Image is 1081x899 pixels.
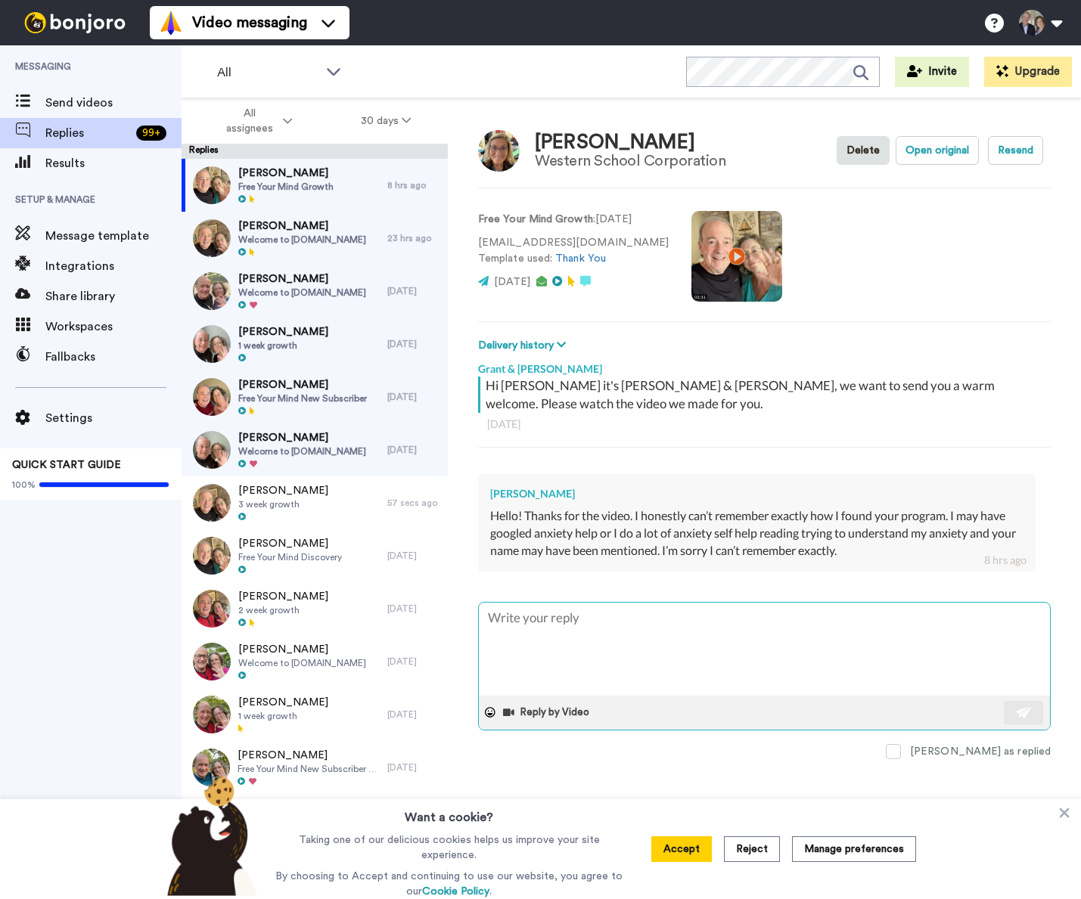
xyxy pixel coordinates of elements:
[182,688,448,741] a: [PERSON_NAME]1 week growth[DATE]
[478,214,593,225] strong: Free Your Mind Growth
[478,130,520,172] img: Image of Gena Harshman
[45,318,182,336] span: Workspaces
[327,107,446,135] button: 30 days
[387,391,440,403] div: [DATE]
[45,94,182,112] span: Send videos
[182,423,448,476] a: [PERSON_NAME]Welcome to [DOMAIN_NAME][DATE]
[238,498,328,510] span: 3 week growth
[182,741,448,794] a: [PERSON_NAME]Free Your Mind New Subscriber Growth[DATE]
[422,886,489,897] a: Cookie Policy
[154,775,266,896] img: bear-with-cookie.png
[910,744,1051,759] div: [PERSON_NAME] as replied
[12,460,121,470] span: QUICK START GUIDE
[193,696,231,733] img: 993fecc0-8ef1-469e-8951-3f29546a9450-thumb.jpg
[387,656,440,668] div: [DATE]
[45,124,130,142] span: Replies
[182,212,448,265] a: [PERSON_NAME]Welcome to [DOMAIN_NAME]23 hrs ago
[182,144,448,159] div: Replies
[238,287,366,299] span: Welcome to [DOMAIN_NAME]
[238,483,328,498] span: [PERSON_NAME]
[45,257,182,275] span: Integrations
[193,166,231,204] img: 4cbec5c5-8b01-4682-b35a-09f594a1929e-thumb.jpg
[238,589,328,604] span: [PERSON_NAME]
[238,271,366,287] span: [PERSON_NAME]
[182,265,448,318] a: [PERSON_NAME]Welcome to [DOMAIN_NAME][DATE]
[238,324,328,339] span: [PERSON_NAME]
[193,643,231,680] img: 88542f1b-58ce-406c-8add-5636733e7c54-thumb.jpg
[896,136,979,165] button: Open original
[238,377,367,392] span: [PERSON_NAME]
[192,12,307,33] span: Video messaging
[478,354,1051,377] div: Grant & [PERSON_NAME]
[478,235,669,267] p: [EMAIL_ADDRESS][DOMAIN_NAME] Template used:
[490,486,1024,501] div: [PERSON_NAME]
[387,338,440,350] div: [DATE]
[490,507,1024,560] div: Hello! Thanks for the video. I honestly can’t remember exactly how I found your program. I may ha...
[182,582,448,635] a: [PERSON_NAME]2 week growth[DATE]
[238,536,342,551] span: [PERSON_NAME]
[387,708,440,721] div: [DATE]
[272,869,626,899] p: By choosing to Accept and continuing to use our website, you agree to our .
[478,212,669,228] p: : [DATE]
[192,749,230,786] img: 7dee9b73-e32c-4ee4-a35a-cd25ffd18f9d-thumb.jpg
[494,277,530,287] span: [DATE]
[45,154,182,172] span: Results
[555,253,606,264] a: Thank You
[45,348,182,366] span: Fallbacks
[193,431,231,469] img: 0c50a3f4-888b-4e91-bd41-c6d7debd1e28-thumb.jpg
[387,761,440,773] div: [DATE]
[193,484,231,522] img: 81d58c06-008c-4f70-9c69-52702dd7b192-thumb.jpg
[478,337,570,354] button: Delivery history
[182,529,448,582] a: [PERSON_NAME]Free Your Mind Discovery[DATE]
[486,377,1047,413] div: Hi [PERSON_NAME] it's [PERSON_NAME] & [PERSON_NAME], we want to send you a warm welcome. Please w...
[182,159,448,212] a: [PERSON_NAME]Free Your Mind Growth8 hrs ago
[724,836,780,862] button: Reject
[18,12,132,33] img: bj-logo-header-white.svg
[238,763,380,775] span: Free Your Mind New Subscriber Growth
[238,748,380,763] span: [PERSON_NAME]
[12,479,36,491] span: 100%
[219,106,280,136] span: All assignees
[238,642,366,657] span: [PERSON_NAME]
[238,695,328,710] span: [PERSON_NAME]
[387,444,440,456] div: [DATE]
[193,325,231,363] img: 11acb9e6-415f-4e6b-a9d2-b2776f755deb-thumb.jpg
[405,799,493,826] h3: Want a cookie?
[45,227,182,245] span: Message template
[535,132,726,153] div: [PERSON_NAME]
[45,409,182,427] span: Settings
[487,417,1042,432] div: [DATE]
[193,219,231,257] img: 18beee5e-9ef7-49c6-a3d5-76cd62518bb4-thumb.jpg
[185,100,327,142] button: All assignees
[238,657,366,669] span: Welcome to [DOMAIN_NAME]
[387,603,440,615] div: [DATE]
[1016,706,1033,718] img: send-white.svg
[387,285,440,297] div: [DATE]
[238,166,334,181] span: [PERSON_NAME]
[387,550,440,562] div: [DATE]
[182,635,448,688] a: [PERSON_NAME]Welcome to [DOMAIN_NAME][DATE]
[387,179,440,191] div: 8 hrs ago
[182,794,448,847] a: [PERSON_NAME][DATE]2 week growth[DATE]
[238,339,328,352] span: 1 week growth
[984,553,1027,568] div: 8 hrs ago
[895,57,969,87] button: Invite
[182,318,448,370] a: [PERSON_NAME]1 week growth[DATE]
[984,57,1072,87] button: Upgrade
[387,232,440,244] div: 23 hrs ago
[136,126,166,141] div: 99 +
[238,710,328,722] span: 1 week growth
[238,551,342,563] span: Free Your Mind Discovery
[535,153,726,169] div: Western School Corporation
[193,590,231,628] img: bb6a3883-fa3c-440e-aa77-f3ebf58ce9c8-thumb.jpg
[238,604,328,616] span: 2 week growth
[837,136,890,165] button: Delete
[238,392,367,405] span: Free Your Mind New Subscriber
[238,430,366,445] span: [PERSON_NAME]
[272,832,626,863] p: Taking one of our delicious cookies helps us improve your site experience.
[988,136,1043,165] button: Resend
[792,836,916,862] button: Manage preferences
[217,64,318,82] span: All
[502,701,594,724] button: Reply by Video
